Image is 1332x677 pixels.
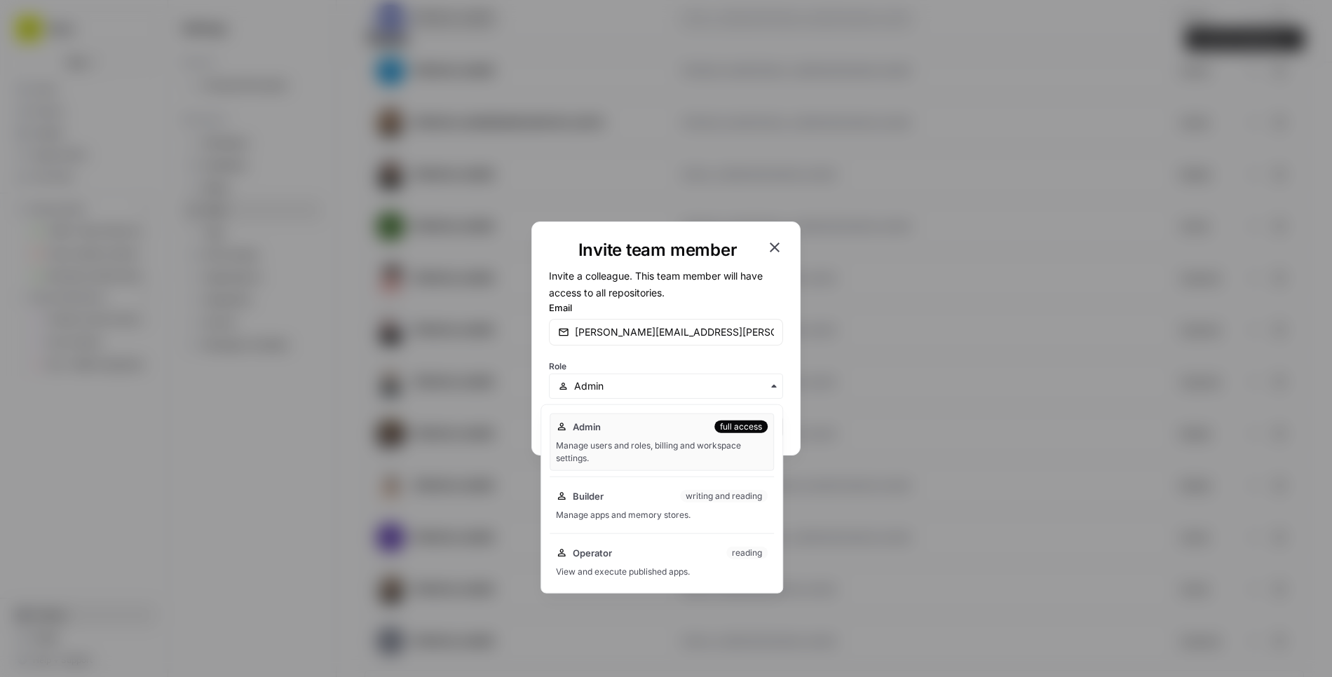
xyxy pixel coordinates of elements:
div: full access [714,420,768,433]
span: Operator [573,546,612,560]
input: Admin [574,379,774,393]
span: Builder [573,489,604,503]
div: reading [726,547,768,559]
div: Manage apps and memory stores. [556,509,768,521]
label: Email [549,301,783,315]
input: email@company.com [575,325,774,339]
span: Role [549,361,566,371]
div: Manage users and roles, billing and workspace settings. [556,439,768,465]
div: View and execute published apps. [556,566,768,578]
h1: Invite team member [549,239,766,261]
span: Invite a colleague. This team member will have access to all repositories. [549,270,763,299]
div: writing and reading [680,490,768,502]
span: Admin [573,420,601,434]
